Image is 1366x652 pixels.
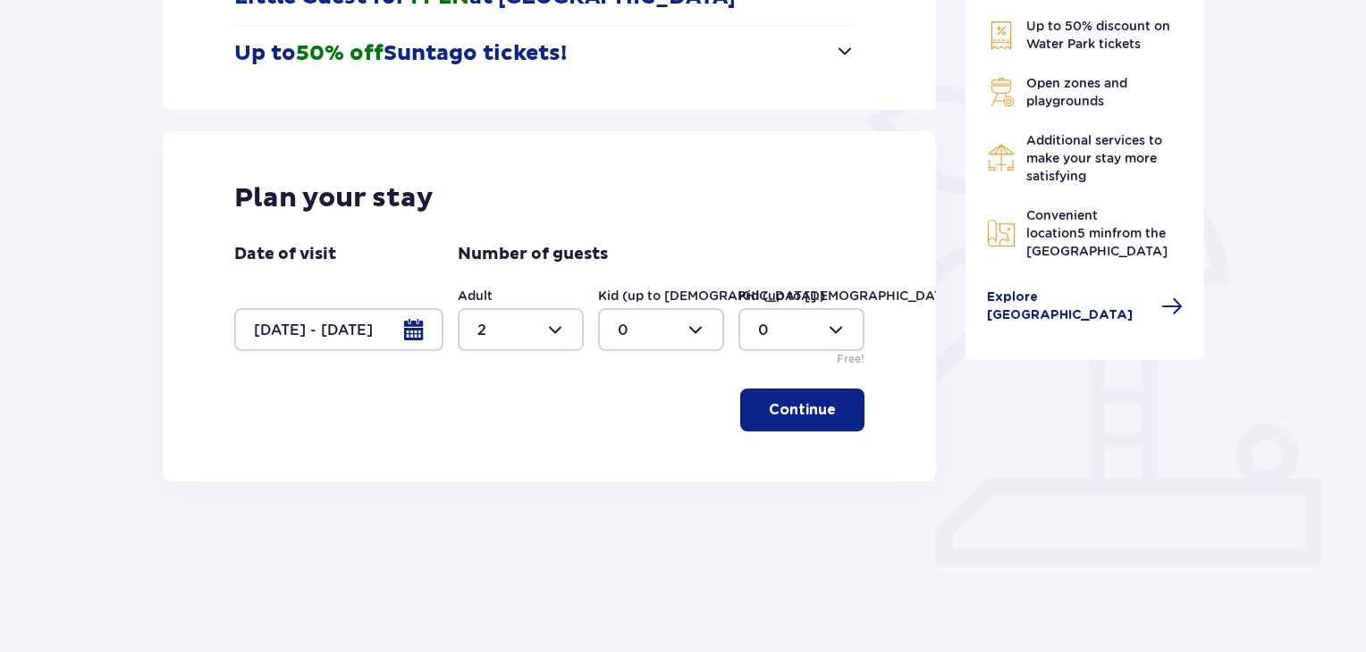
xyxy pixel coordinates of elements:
img: Discount Icon [987,21,1016,50]
span: Up to 50% discount on Water Park tickets [1026,19,1170,51]
img: Restaurant Icon [987,144,1016,172]
p: Up to Suntago tickets! [234,40,567,67]
a: Explore [GEOGRAPHIC_DATA] [987,288,1184,324]
button: Up to50% offSuntago tickets! [234,26,856,81]
label: Kid (up to [DEMOGRAPHIC_DATA].) [738,287,965,305]
p: Plan your stay [234,181,434,215]
p: Date of visit [234,244,336,265]
span: Additional services to make your stay more satisfying [1026,133,1162,183]
img: Grill Icon [987,78,1016,106]
span: Explore [GEOGRAPHIC_DATA] [987,288,1151,324]
label: Adult [458,287,493,305]
span: 50% off [296,40,384,67]
label: Kid (up to [DEMOGRAPHIC_DATA].) [598,287,825,305]
p: Number of guests [458,244,608,265]
img: Map Icon [987,219,1016,247]
p: Continue [769,400,836,420]
span: 5 min [1077,226,1112,240]
span: Open zones and playgrounds [1026,76,1127,108]
p: Free! [837,351,864,367]
span: Convenient location from the [GEOGRAPHIC_DATA] [1026,208,1168,258]
button: Continue [740,389,864,431]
